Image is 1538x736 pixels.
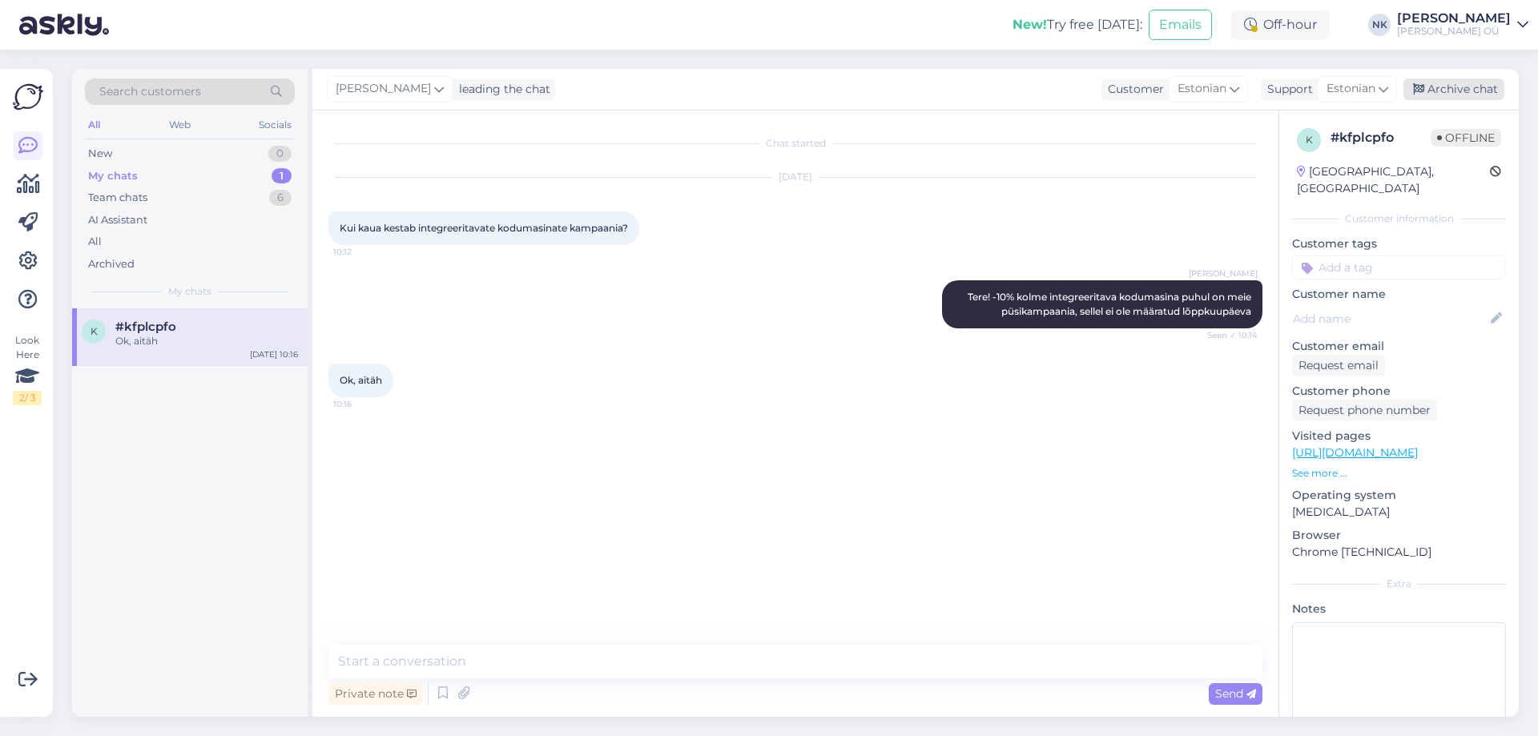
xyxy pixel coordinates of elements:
[91,325,98,337] span: k
[1292,428,1506,444] p: Visited pages
[336,80,431,98] span: [PERSON_NAME]
[328,170,1262,184] div: [DATE]
[13,391,42,405] div: 2 / 3
[1397,12,1511,25] div: [PERSON_NAME]
[1292,338,1506,355] p: Customer email
[1292,235,1506,252] p: Customer tags
[968,291,1254,317] span: Tere! -10% kolme integreeritava kodumasina puhul on meie püsikampaania, sellel ei ole määratud lõ...
[1397,12,1528,38] a: [PERSON_NAME][PERSON_NAME] OÜ
[1261,81,1313,98] div: Support
[340,222,628,234] span: Kui kaua kestab integreeritavate kodumasinate kampaania?
[1297,163,1490,197] div: [GEOGRAPHIC_DATA], [GEOGRAPHIC_DATA]
[1149,10,1212,40] button: Emails
[1331,128,1431,147] div: # kfplcpfo
[1292,527,1506,544] p: Browser
[1292,487,1506,504] p: Operating system
[1292,504,1506,521] p: [MEDICAL_DATA]
[1292,601,1506,617] p: Notes
[1292,577,1506,591] div: Extra
[1292,286,1506,303] p: Customer name
[333,246,393,258] span: 10:12
[168,284,211,299] span: My chats
[1397,25,1511,38] div: [PERSON_NAME] OÜ
[272,168,292,184] div: 1
[1189,267,1258,280] span: [PERSON_NAME]
[13,82,43,112] img: Askly Logo
[88,168,138,184] div: My chats
[1306,134,1313,146] span: k
[88,212,147,228] div: AI Assistant
[453,81,550,98] div: leading the chat
[1292,255,1506,280] input: Add a tag
[1198,329,1258,341] span: Seen ✓ 10:14
[1292,466,1506,481] p: See more ...
[250,348,298,360] div: [DATE] 10:16
[328,136,1262,151] div: Chat started
[115,320,176,334] span: #kfplcpfo
[1178,80,1226,98] span: Estonian
[1431,129,1501,147] span: Offline
[1368,14,1391,36] div: NK
[1292,544,1506,561] p: Chrome [TECHNICAL_ID]
[269,190,292,206] div: 6
[1292,400,1437,421] div: Request phone number
[1292,383,1506,400] p: Customer phone
[1403,78,1504,100] div: Archive chat
[1292,355,1385,376] div: Request email
[268,146,292,162] div: 0
[85,115,103,135] div: All
[333,398,393,410] span: 10:16
[1292,211,1506,226] div: Customer information
[1013,15,1142,34] div: Try free [DATE]:
[328,683,423,705] div: Private note
[256,115,295,135] div: Socials
[1013,17,1047,32] b: New!
[88,234,102,250] div: All
[88,190,147,206] div: Team chats
[1327,80,1375,98] span: Estonian
[99,83,201,100] span: Search customers
[88,256,135,272] div: Archived
[13,333,42,405] div: Look Here
[166,115,194,135] div: Web
[88,146,112,162] div: New
[1292,445,1418,460] a: [URL][DOMAIN_NAME]
[1101,81,1164,98] div: Customer
[115,334,298,348] div: Ok, aitäh
[1293,310,1488,328] input: Add name
[1231,10,1330,39] div: Off-hour
[340,374,382,386] span: Ok, aitäh
[1215,686,1256,701] span: Send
